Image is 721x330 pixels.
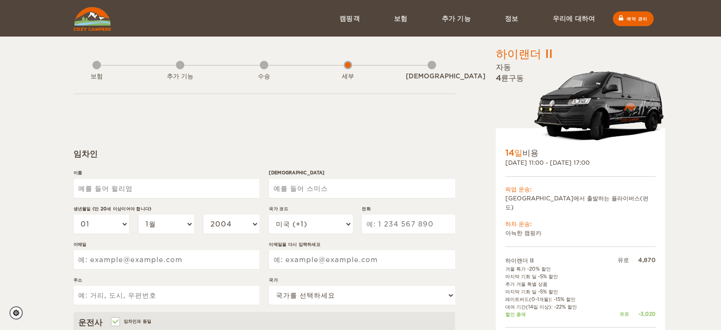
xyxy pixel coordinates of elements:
font: 하차 운송: [505,220,532,227]
font: [GEOGRAPHIC_DATA]에서 출발하는 플라이버스(편도) [505,195,648,211]
font: 국가 코드 [269,206,288,211]
font: 국가 [269,277,278,283]
font: 예약 관리 [627,16,648,21]
font: [DEMOGRAPHIC_DATA] [406,73,485,80]
font: 4륜구동 [496,74,524,83]
input: 예를 들어 스미스 [269,179,455,198]
font: 이름 [73,170,82,175]
font: 하이랜더 II [496,47,553,61]
font: 4,870 [638,256,656,264]
font: 겨울 특가 -20% 할인 [505,266,551,272]
font: 수송 [258,73,270,80]
font: 자동 [496,63,511,72]
font: 마지막 기회 딜 -5% 할인 [505,289,558,294]
font: 생년월일 (만 20세 이상이어야 합니다) [73,206,152,211]
font: 임차인 [73,149,98,159]
font: 대여 기간(14일 이상): -22% 할인 [505,304,577,310]
input: 임차인과 동일 [112,320,118,326]
input: 예: 1 234 567 890 [362,215,455,234]
font: 추가 기능 [442,15,471,22]
a: 예약 관리 [613,11,654,26]
font: 14일 [505,148,522,158]
font: 전화 [362,206,371,211]
font: -3,020 [639,311,656,317]
font: 유로 [620,311,629,317]
input: 예: example@example.com [269,250,455,269]
input: 예: example@example.com [73,250,259,269]
font: 유로 [618,256,629,264]
font: [DEMOGRAPHIC_DATA] [269,170,324,175]
img: 아늑한 캠핑카 [73,7,111,31]
font: 레이트버드(0-1개월): -15% 할인 [505,296,575,302]
font: 보험 [394,15,408,22]
font: 운전사 [78,318,102,327]
font: 임차인과 동일 [124,319,152,324]
font: 이메일 [73,242,87,247]
font: 보험 [91,73,103,80]
font: 아늑한 캠핑카 [505,229,541,236]
font: 하이랜더 II [505,257,534,264]
font: 추가 겨울 특별 상품 [505,281,548,287]
font: 주소 [73,277,82,283]
font: [DATE] 11:00 - [DATE] 17:00 [505,159,590,166]
img: stor-langur-223.png [534,65,665,147]
font: 우리에 대하여 [553,15,595,22]
font: 캠핑객 [339,15,360,22]
font: 이메일을 다시 입력하세요 [269,242,320,247]
font: 세부 [342,73,354,80]
font: 할인 총액 [505,311,526,317]
font: 마지막 기회 딜 -5% 할인 [505,273,558,279]
font: 정보 [505,15,519,22]
input: 예를 들어 윌리엄 [73,179,259,198]
font: 비용 [522,148,538,158]
a: 쿠키 설정 [9,306,29,320]
font: 추가 기능 [167,73,193,80]
input: 예: 거리, 도시, 우편번호 [73,286,259,305]
font: 픽업 운송: [505,186,532,193]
